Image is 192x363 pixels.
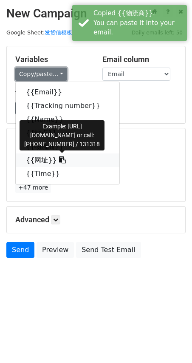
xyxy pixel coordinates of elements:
div: 聊天小组件 [150,322,192,363]
div: Example: [URL][DOMAIN_NAME] or call: [PHONE_NUMBER] / 131318 [20,120,104,150]
a: +47 more [15,182,51,193]
a: {{Tracking number}} [16,99,119,113]
h5: Email column [102,55,177,64]
a: Preview [37,242,74,258]
a: {{站点}} [16,126,119,140]
a: Copy/paste... [15,68,67,81]
h5: Advanced [15,215,177,224]
a: Send Test Email [76,242,141,258]
iframe: Chat Widget [150,322,192,363]
a: {{Name}} [16,113,119,126]
h2: New Campaign [6,6,186,21]
div: Copied {{物流商}}. You can paste it into your email. [93,9,184,37]
a: {{物流商}} [16,140,119,153]
a: Send [6,242,34,258]
a: {{网址}} [16,153,119,167]
a: {{Email}} [16,85,119,99]
a: {{Time}} [16,167,119,181]
a: 发货信模板 [45,29,72,36]
small: Google Sheet: [6,29,72,36]
h5: Variables [15,55,90,64]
